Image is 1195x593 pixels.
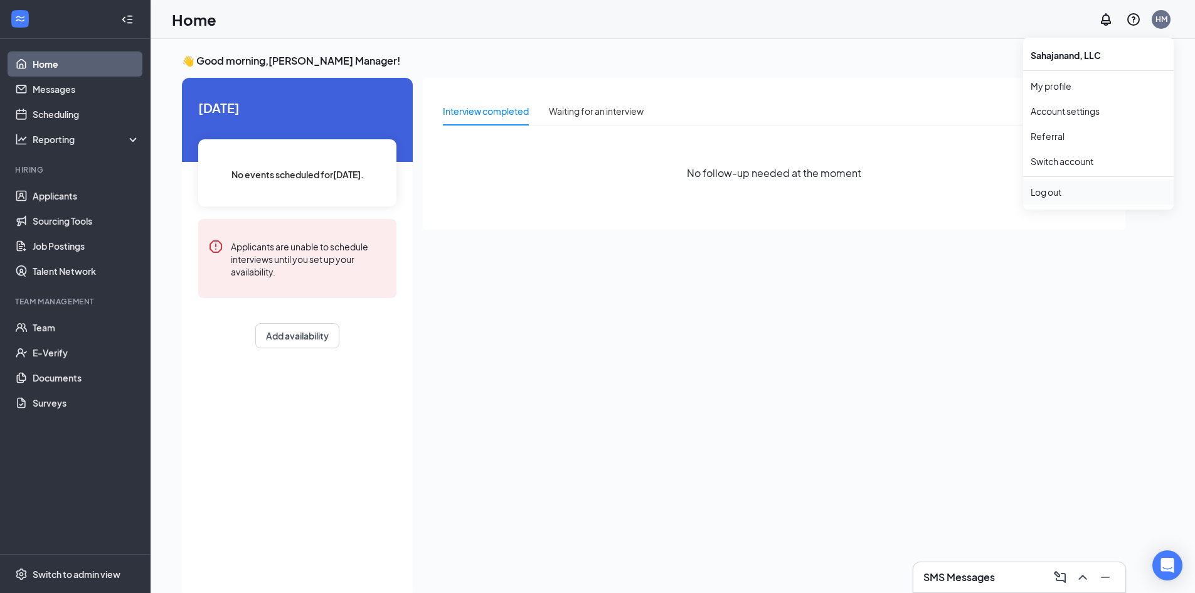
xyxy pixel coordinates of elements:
h3: SMS Messages [923,570,995,584]
a: Home [33,51,140,77]
a: Surveys [33,390,140,415]
svg: Minimize [1098,570,1113,585]
button: ComposeMessage [1050,567,1070,587]
div: Open Intercom Messenger [1152,550,1182,580]
a: Team [33,315,140,340]
a: E-Verify [33,340,140,365]
svg: ChevronUp [1075,570,1090,585]
span: No events scheduled for [DATE] . [231,168,364,181]
a: Job Postings [33,233,140,259]
a: Documents [33,365,140,390]
div: Interview completed [443,104,529,118]
button: Add availability [255,323,339,348]
svg: Notifications [1098,12,1113,27]
svg: WorkstreamLogo [14,13,26,25]
div: Log out [1031,186,1166,198]
button: Minimize [1095,567,1115,587]
div: Waiting for an interview [549,104,644,118]
svg: Collapse [121,13,134,26]
h1: Home [172,9,216,30]
a: Referral [1031,130,1166,142]
div: Team Management [15,296,137,307]
a: Scheduling [33,102,140,127]
div: Applicants are unable to schedule interviews until you set up your availability. [231,239,386,278]
div: Reporting [33,133,141,146]
h3: 👋 Good morning, [PERSON_NAME] Manager ! [182,54,1125,68]
a: Sourcing Tools [33,208,140,233]
svg: ComposeMessage [1053,570,1068,585]
a: Messages [33,77,140,102]
svg: Settings [15,568,28,580]
a: Account settings [1031,105,1166,117]
svg: QuestionInfo [1126,12,1141,27]
svg: Analysis [15,133,28,146]
svg: Error [208,239,223,254]
div: Switch to admin view [33,568,120,580]
span: No follow-up needed at the moment [687,165,861,181]
div: Sahajanand, LLC [1023,43,1174,68]
span: [DATE] [198,98,396,117]
a: My profile [1031,80,1166,92]
button: ChevronUp [1073,567,1093,587]
a: Switch account [1031,156,1093,167]
div: Hiring [15,164,137,175]
a: Talent Network [33,259,140,284]
div: HM [1155,14,1167,24]
a: Applicants [33,183,140,208]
